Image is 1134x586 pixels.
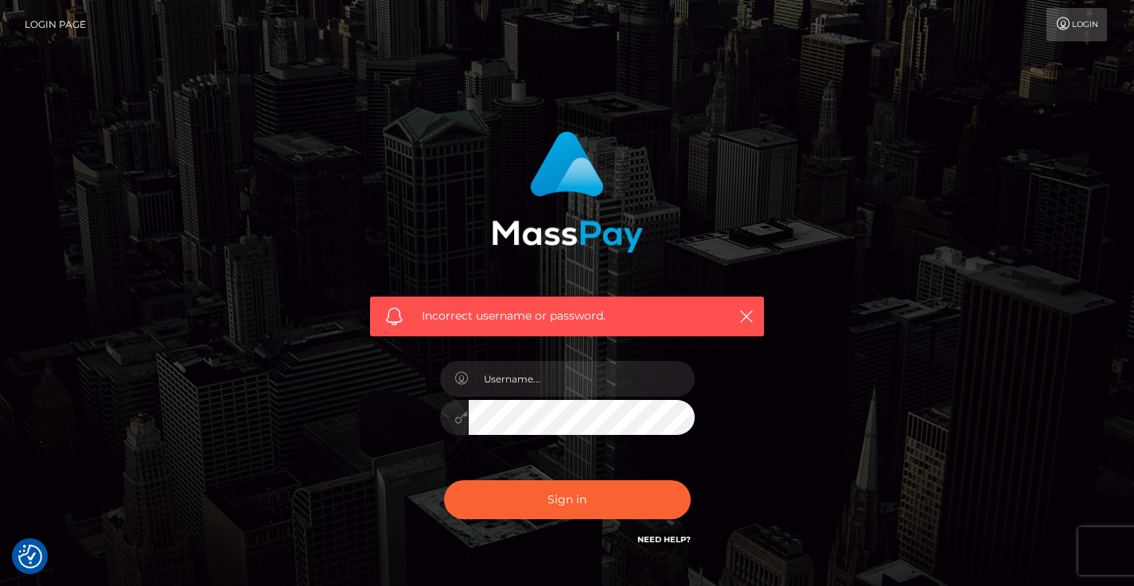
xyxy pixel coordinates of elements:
[1046,8,1107,41] a: Login
[492,131,643,253] img: MassPay Login
[18,545,42,569] img: Revisit consent button
[422,308,712,324] span: Incorrect username or password.
[469,361,695,397] input: Username...
[18,545,42,569] button: Consent Preferences
[444,480,691,519] button: Sign in
[637,534,691,545] a: Need Help?
[25,8,86,41] a: Login Page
